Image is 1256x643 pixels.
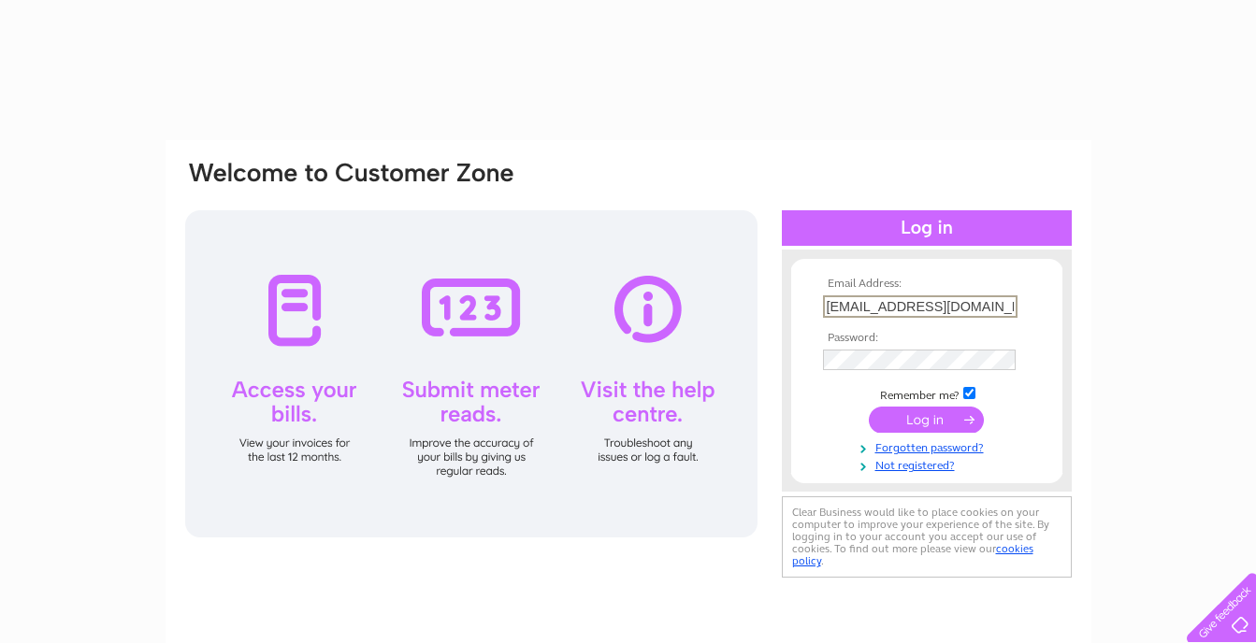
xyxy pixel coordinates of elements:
[823,455,1035,473] a: Not registered?
[818,278,1035,291] th: Email Address:
[818,384,1035,403] td: Remember me?
[869,407,984,433] input: Submit
[818,332,1035,345] th: Password:
[782,496,1072,578] div: Clear Business would like to place cookies on your computer to improve your experience of the sit...
[823,437,1035,455] a: Forgotten password?
[792,542,1033,567] a: cookies policy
